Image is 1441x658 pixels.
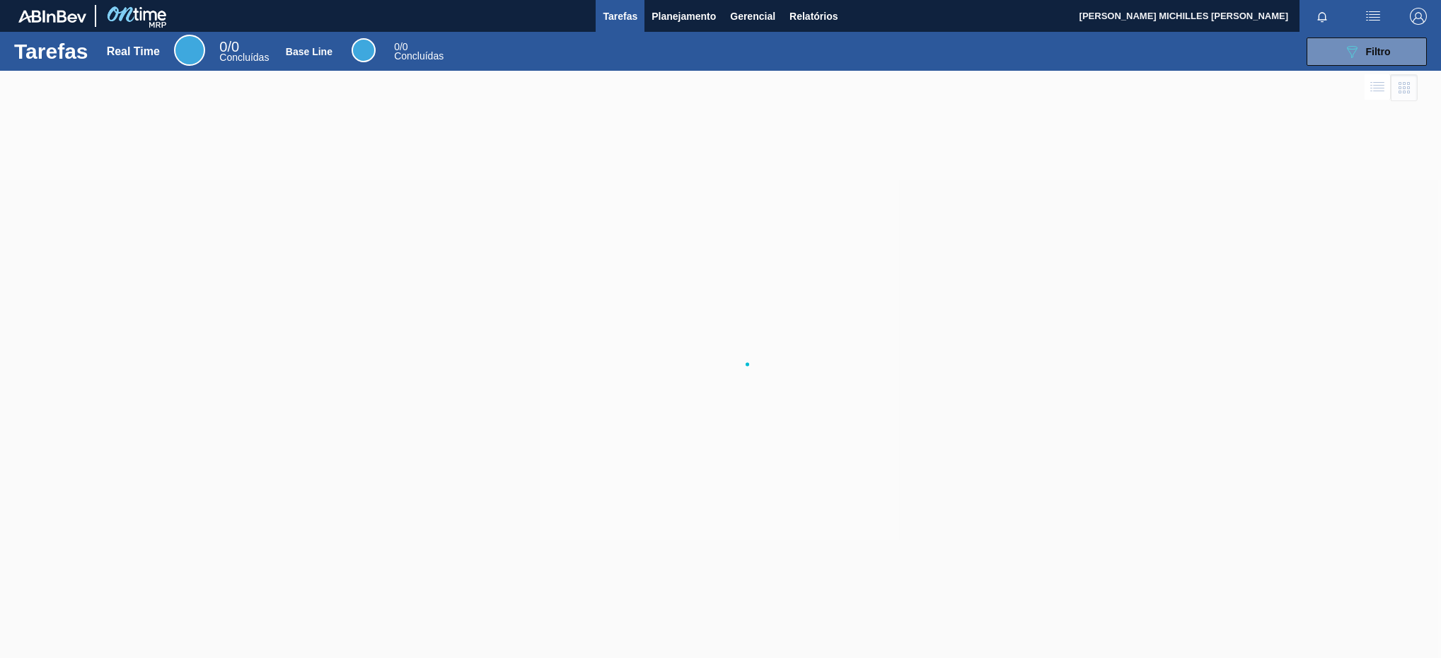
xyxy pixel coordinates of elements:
[1300,6,1345,26] button: Notificações
[394,41,400,52] span: 0
[219,39,239,54] span: / 0
[18,10,86,23] img: TNhmsLtSVTkK8tSr43FrP2fwEKptu5GPRR3wAAAABJRU5ErkJggg==
[219,39,227,54] span: 0
[394,50,444,62] span: Concluídas
[219,52,269,63] span: Concluídas
[1307,37,1427,66] button: Filtro
[174,35,205,66] div: Real Time
[394,41,407,52] span: / 0
[286,46,332,57] div: Base Line
[107,45,160,58] div: Real Time
[652,8,716,25] span: Planejamento
[1410,8,1427,25] img: Logout
[394,42,444,61] div: Base Line
[352,38,376,62] div: Base Line
[1365,8,1382,25] img: userActions
[603,8,637,25] span: Tarefas
[789,8,838,25] span: Relatórios
[219,41,269,62] div: Real Time
[1366,46,1391,57] span: Filtro
[14,43,88,59] h1: Tarefas
[730,8,775,25] span: Gerencial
